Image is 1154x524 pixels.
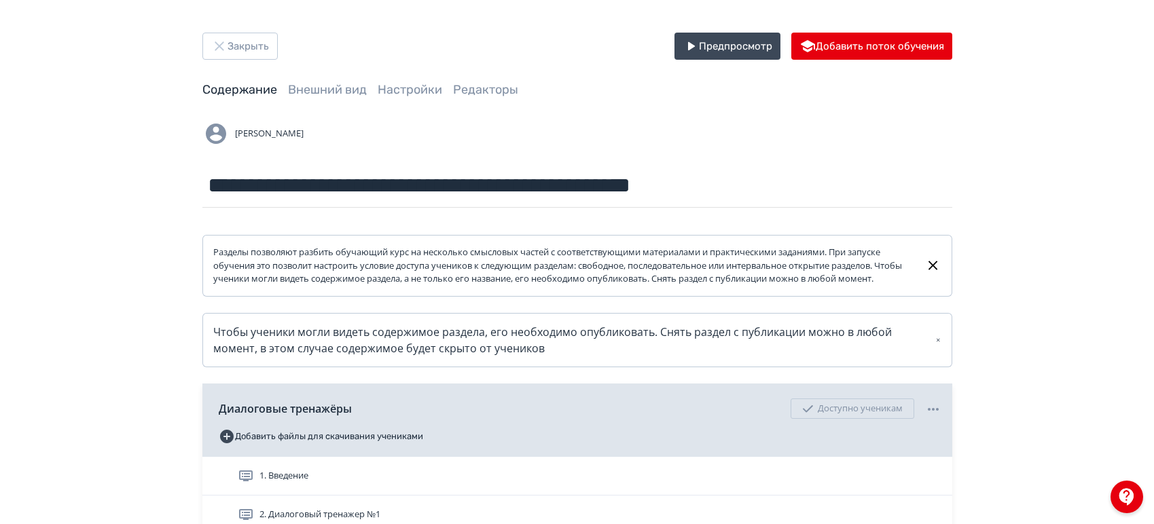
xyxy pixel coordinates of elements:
[202,457,952,495] div: 1. Введение
[259,469,308,483] span: 1. Введение
[202,33,278,60] button: Закрыть
[219,400,352,417] span: Диалоговые тренажёры
[202,82,277,97] a: Содержание
[288,82,367,97] a: Внешний вид
[791,33,952,60] button: Добавить поток обучения
[791,398,914,419] div: Доступно ученикам
[213,246,915,286] div: Разделы позволяют разбить обучающий курс на несколько смысловых частей с соответствующими материа...
[235,127,304,141] span: [PERSON_NAME]
[219,426,423,447] button: Добавить файлы для скачивания учениками
[378,82,442,97] a: Настройки
[674,33,780,60] button: Предпросмотр
[213,324,941,356] div: Чтобы ученики могли видеть содержимое раздела, его необходимо опубликовать. Снять раздел с публик...
[453,82,518,97] a: Редакторы
[259,508,380,521] span: 2. Диалоговый тренажер №1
